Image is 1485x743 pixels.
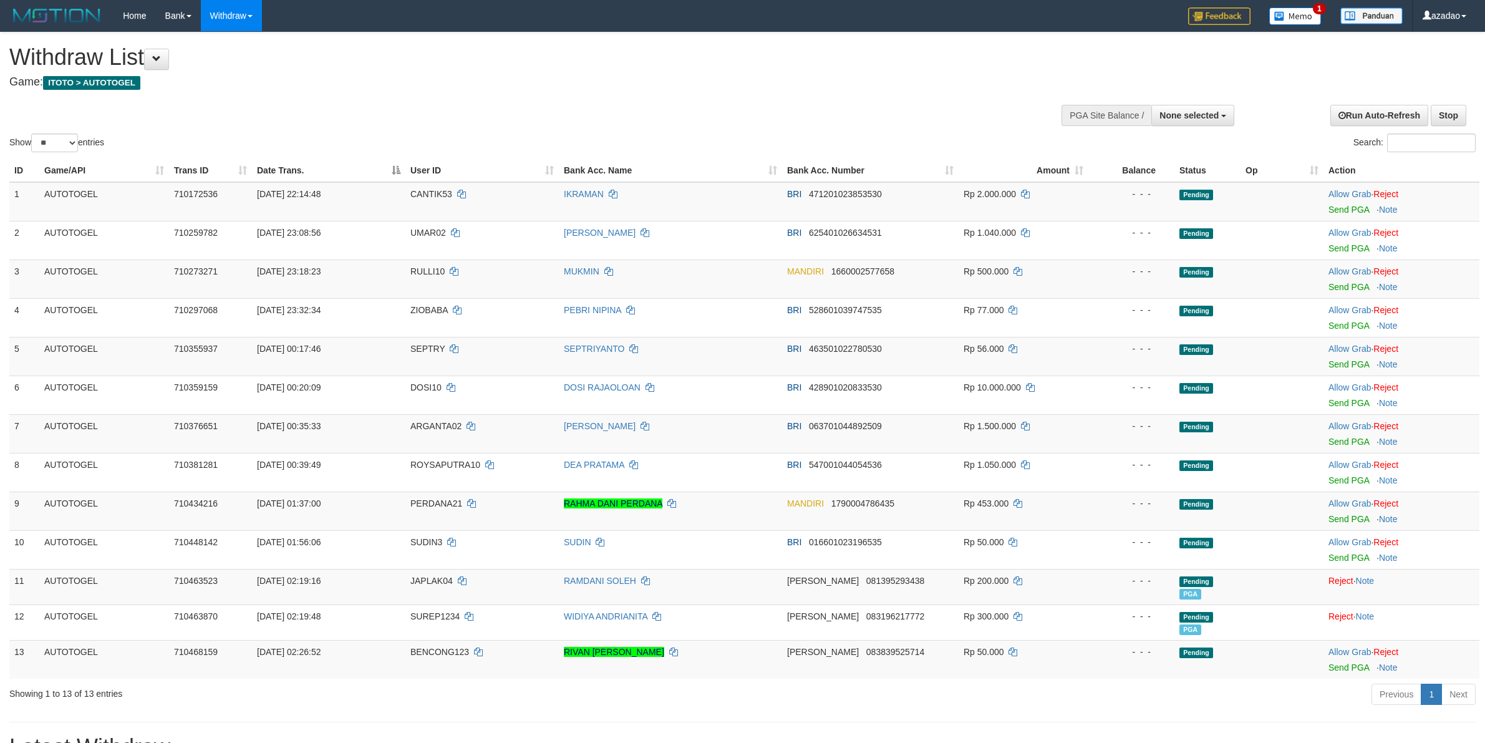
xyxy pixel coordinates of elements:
[564,537,591,547] a: SUDIN
[809,189,882,199] span: Copy 471201023853530 to clipboard
[1328,189,1373,199] span: ·
[169,159,252,182] th: Trans ID: activate to sort column ascending
[9,337,39,376] td: 5
[1328,537,1373,547] span: ·
[257,382,321,392] span: [DATE] 00:20:09
[174,421,218,431] span: 710376651
[174,266,218,276] span: 710273271
[1421,684,1442,705] a: 1
[39,298,169,337] td: AUTOTOGEL
[1328,382,1373,392] span: ·
[1373,537,1398,547] a: Reject
[1328,537,1371,547] a: Allow Grab
[1373,228,1398,238] a: Reject
[257,266,321,276] span: [DATE] 23:18:23
[787,344,801,354] span: BRI
[1323,640,1479,679] td: ·
[39,337,169,376] td: AUTOTOGEL
[9,159,39,182] th: ID
[1379,437,1398,447] a: Note
[1179,228,1213,239] span: Pending
[410,266,445,276] span: RULLI10
[9,530,39,569] td: 10
[1328,398,1369,408] a: Send PGA
[964,537,1004,547] span: Rp 50.000
[1328,243,1369,253] a: Send PGA
[787,305,801,315] span: BRI
[787,266,824,276] span: MANDIRI
[1093,459,1169,471] div: - - -
[1328,553,1369,563] a: Send PGA
[257,460,321,470] span: [DATE] 00:39:49
[1379,514,1398,524] a: Note
[1328,228,1373,238] span: ·
[564,382,641,392] a: DOSI RAJAOLOAN
[1328,475,1369,485] a: Send PGA
[1179,190,1213,200] span: Pending
[1373,421,1398,431] a: Reject
[1241,159,1323,182] th: Op: activate to sort column ascending
[964,647,1004,657] span: Rp 50.000
[564,611,647,621] a: WIDIYA ANDRIANITA
[9,640,39,679] td: 13
[257,647,321,657] span: [DATE] 02:26:52
[410,647,469,657] span: BENCONG123
[9,453,39,492] td: 8
[174,611,218,621] span: 710463870
[9,414,39,453] td: 7
[1323,260,1479,298] td: ·
[564,305,621,315] a: PEBRI NIPINA
[1323,530,1479,569] td: ·
[39,260,169,298] td: AUTOTOGEL
[39,530,169,569] td: AUTOTOGEL
[39,605,169,640] td: AUTOTOGEL
[257,611,321,621] span: [DATE] 02:19:48
[174,647,218,657] span: 710468159
[1328,421,1373,431] span: ·
[787,189,801,199] span: BRI
[964,344,1004,354] span: Rp 56.000
[809,460,882,470] span: Copy 547001044054536 to clipboard
[809,305,882,315] span: Copy 528601039747535 to clipboard
[1328,344,1371,354] a: Allow Grab
[866,647,924,657] span: Copy 083839525714 to clipboard
[1093,381,1169,394] div: - - -
[1328,647,1371,657] a: Allow Grab
[174,537,218,547] span: 710448142
[1313,3,1326,14] span: 1
[564,421,636,431] a: [PERSON_NAME]
[9,45,977,70] h1: Withdraw List
[1093,497,1169,510] div: - - -
[831,266,894,276] span: Copy 1660002577658 to clipboard
[9,682,609,700] div: Showing 1 to 13 of 13 entries
[1323,159,1479,182] th: Action
[564,189,604,199] a: IKRAMAN
[1328,344,1373,354] span: ·
[787,460,801,470] span: BRI
[787,421,801,431] span: BRI
[809,537,882,547] span: Copy 016601023196535 to clipboard
[410,189,452,199] span: CANTIK53
[1373,344,1398,354] a: Reject
[964,228,1016,238] span: Rp 1.040.000
[1328,421,1371,431] a: Allow Grab
[1373,189,1398,199] a: Reject
[1269,7,1322,25] img: Button%20Memo.svg
[1328,359,1369,369] a: Send PGA
[174,382,218,392] span: 710359159
[1093,575,1169,587] div: - - -
[410,382,442,392] span: DOSI10
[866,611,924,621] span: Copy 083196217772 to clipboard
[174,576,218,586] span: 710463523
[964,498,1009,508] span: Rp 453.000
[1379,663,1398,673] a: Note
[9,6,104,25] img: MOTION_logo.png
[257,344,321,354] span: [DATE] 00:17:46
[410,611,460,621] span: SUREP1234
[1174,159,1241,182] th: Status
[1328,437,1369,447] a: Send PGA
[252,159,405,182] th: Date Trans.: activate to sort column descending
[39,569,169,605] td: AUTOTOGEL
[787,576,859,586] span: [PERSON_NAME]
[1340,7,1403,24] img: panduan.png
